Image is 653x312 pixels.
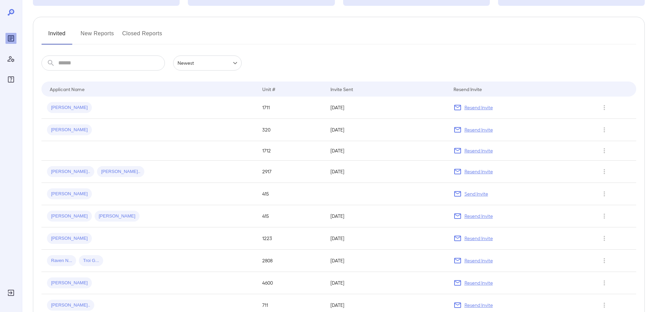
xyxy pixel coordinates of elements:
span: [PERSON_NAME] [95,213,140,220]
span: Troi G... [79,258,103,264]
p: Resend Invite [464,104,493,111]
div: Resend Invite [454,85,482,93]
span: Raven N... [47,258,76,264]
div: Applicant Name [50,85,85,93]
div: Manage Users [5,53,16,64]
button: Row Actions [599,188,610,199]
td: 2917 [257,161,325,183]
td: 4600 [257,272,325,294]
td: [DATE] [325,205,448,227]
button: Row Actions [599,300,610,311]
td: [DATE] [325,227,448,250]
p: Resend Invite [464,213,493,220]
td: [DATE] [325,161,448,183]
td: [DATE] [325,119,448,141]
button: Closed Reports [122,28,162,45]
button: Row Actions [599,166,610,177]
button: Row Actions [599,277,610,288]
div: Log Out [5,287,16,298]
span: [PERSON_NAME] [47,235,92,242]
td: 2808 [257,250,325,272]
div: Unit # [262,85,275,93]
td: [DATE] [325,97,448,119]
div: Reports [5,33,16,44]
p: Resend Invite [464,168,493,175]
td: [DATE] [325,272,448,294]
span: [PERSON_NAME] [47,280,92,286]
td: [DATE] [325,250,448,272]
td: 1711 [257,97,325,119]
p: Resend Invite [464,302,493,309]
button: Row Actions [599,145,610,156]
span: [PERSON_NAME] [47,127,92,133]
td: 1712 [257,141,325,161]
p: Resend Invite [464,235,493,242]
span: [PERSON_NAME].. [47,169,94,175]
span: [PERSON_NAME].. [97,169,144,175]
p: Send Invite [464,190,488,197]
td: 320 [257,119,325,141]
p: Resend Invite [464,126,493,133]
p: Resend Invite [464,147,493,154]
td: [DATE] [325,141,448,161]
span: [PERSON_NAME] [47,104,92,111]
td: 415 [257,205,325,227]
button: Row Actions [599,124,610,135]
div: Newest [173,55,242,71]
td: 415 [257,183,325,205]
button: Row Actions [599,255,610,266]
button: Row Actions [599,102,610,113]
p: Resend Invite [464,257,493,264]
span: [PERSON_NAME] [47,213,92,220]
div: Invite Sent [330,85,353,93]
button: Row Actions [599,211,610,222]
div: FAQ [5,74,16,85]
span: [PERSON_NAME] [47,191,92,197]
button: New Reports [81,28,114,45]
button: Invited [41,28,72,45]
button: Row Actions [599,233,610,244]
p: Resend Invite [464,279,493,286]
span: [PERSON_NAME].. [47,302,94,309]
td: 1223 [257,227,325,250]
